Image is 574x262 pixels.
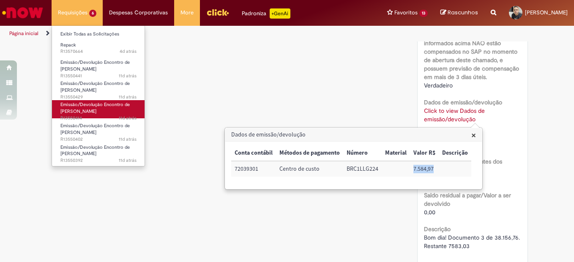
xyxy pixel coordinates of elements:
[52,143,145,161] a: Aberto R13550392 : Emissão/Devolução Encontro de Contas Fornecedor
[119,73,137,79] time: 19/09/2025 12:21:28
[343,145,382,161] th: Número
[276,145,343,161] th: Métodos de pagamento
[419,10,428,17] span: 13
[60,73,137,79] span: R13550441
[60,94,137,101] span: R13550429
[52,100,145,118] a: Aberto R13550414 : Emissão/Devolução Encontro de Contas Fornecedor
[6,26,376,41] ul: Trilhas de página
[120,48,137,55] time: 26/09/2025 13:48:31
[60,80,130,93] span: Emissão/Devolução Encontro de [PERSON_NAME]
[119,115,137,121] time: 19/09/2025 12:13:37
[439,145,471,161] th: Descrição
[119,94,137,100] span: 11d atrás
[52,79,145,97] a: Aberto R13550429 : Emissão/Devolução Encontro de Contas Fornecedor
[424,208,435,216] span: 0,00
[424,107,485,123] a: Click to view Dados de emissão/devolução
[119,157,137,164] time: 19/09/2025 12:07:51
[60,144,130,157] span: Emissão/Devolução Encontro de [PERSON_NAME]
[119,136,137,142] time: 19/09/2025 12:11:09
[52,25,145,166] ul: Requisições
[439,161,471,177] td: Descrição:
[394,8,418,17] span: Favoritos
[52,41,145,56] a: Aberto R13570664 : Repack
[424,225,451,233] b: Descrição
[60,136,137,143] span: R13550402
[448,8,478,16] span: Rascunhos
[9,30,38,37] a: Página inicial
[58,8,87,17] span: Requisições
[471,129,476,141] span: ×
[410,145,439,161] th: Valor R$
[276,161,343,177] td: Métodos de pagamento: Centro de custo
[206,6,229,19] img: click_logo_yellow_360x200.png
[119,115,137,121] span: 11d atrás
[60,157,137,164] span: R13550392
[1,4,44,21] img: ServiceNow
[109,8,168,17] span: Despesas Corporativas
[180,8,194,17] span: More
[471,131,476,139] button: Close
[424,98,502,106] b: Dados de emissão/devolução
[119,157,137,164] span: 11d atrás
[60,42,76,48] span: Repack
[225,128,482,142] h3: Dados de emissão/devolução
[52,121,145,139] a: Aberto R13550402 : Emissão/Devolução Encontro de Contas Fornecedor
[224,127,483,190] div: Dados de emissão/devolução
[60,115,137,122] span: R13550414
[382,161,410,177] td: Material:
[52,30,145,39] a: Exibir Todas as Solicitações
[231,145,276,161] th: Conta contábil
[440,9,478,17] a: Rascunhos
[60,48,137,55] span: R13570664
[382,145,410,161] th: Material
[89,10,96,17] span: 6
[231,161,276,177] td: Conta contábil: 72039301
[424,158,502,174] b: Somatório dos montantes dos documentos SAP
[424,191,511,207] b: Saldo residual a pagar/Valor a ser devolvido
[424,31,519,81] b: Confirmo que todos os documentos informados acima NÃO estão compensados no SAP no momento de aber...
[60,123,130,136] span: Emissão/Devolução Encontro de [PERSON_NAME]
[60,59,130,72] span: Emissão/Devolução Encontro de [PERSON_NAME]
[424,234,522,250] span: Bom dia! Documento 3 de 38.156,76. Restante 7583,03
[410,161,439,177] td: Valor R$: 7.584,97
[60,101,130,115] span: Emissão/Devolução Encontro de [PERSON_NAME]
[119,136,137,142] span: 11d atrás
[119,73,137,79] span: 11d atrás
[120,48,137,55] span: 4d atrás
[242,8,290,19] div: Padroniza
[270,8,290,19] p: +GenAi
[525,9,568,16] span: [PERSON_NAME]
[343,161,382,177] td: Número: BRC1LLG224
[424,82,453,89] span: Verdadeiro
[52,58,145,76] a: Aberto R13550441 : Emissão/Devolução Encontro de Contas Fornecedor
